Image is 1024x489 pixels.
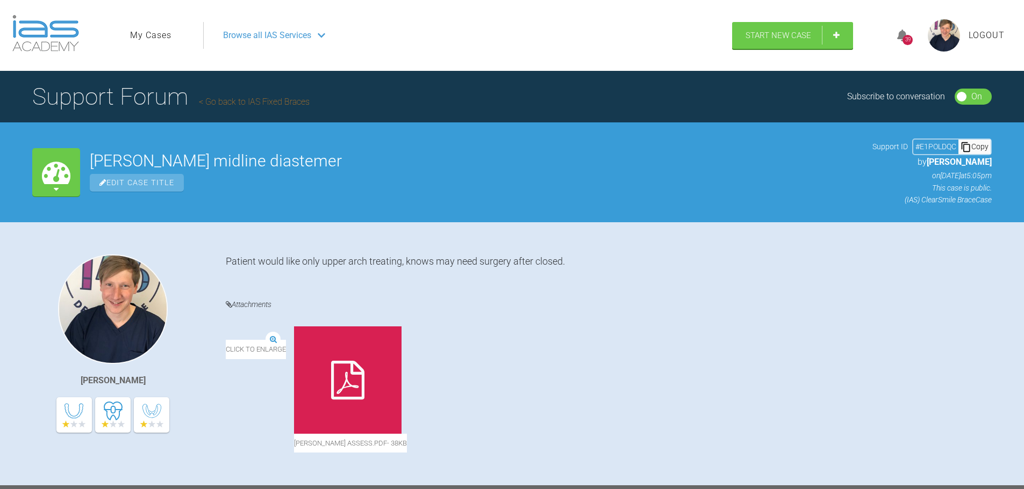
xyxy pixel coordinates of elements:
[199,97,310,107] a: Go back to IAS Fixed Braces
[903,35,913,45] div: 39
[12,15,79,52] img: logo-light.3e3ef733.png
[971,90,982,104] div: On
[90,153,863,169] h2: [PERSON_NAME] midline diastemer
[294,434,407,452] span: [PERSON_NAME] assess.pdf - 38KB
[81,374,146,388] div: [PERSON_NAME]
[872,170,992,181] p: on [DATE] at 5:05pm
[913,141,958,152] div: # E1POLDQC
[847,90,945,104] div: Subscribe to conversation
[226,340,286,359] span: Click to enlarge
[872,194,992,206] p: (IAS) ClearSmile Brace Case
[958,140,991,154] div: Copy
[928,19,960,52] img: profile.png
[927,157,992,167] span: [PERSON_NAME]
[58,254,168,364] img: Jack Gardner
[90,174,184,192] span: Edit Case Title
[130,28,171,42] a: My Cases
[872,155,992,169] p: by
[872,141,908,152] span: Support ID
[226,254,992,282] div: Patient would like only upper arch treating, knows may need surgery after closed.
[969,28,1005,42] a: Logout
[872,182,992,194] p: This case is public.
[226,298,992,311] h4: Attachments
[32,78,310,115] h1: Support Forum
[223,28,311,42] span: Browse all IAS Services
[746,31,811,40] span: Start New Case
[732,22,853,49] a: Start New Case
